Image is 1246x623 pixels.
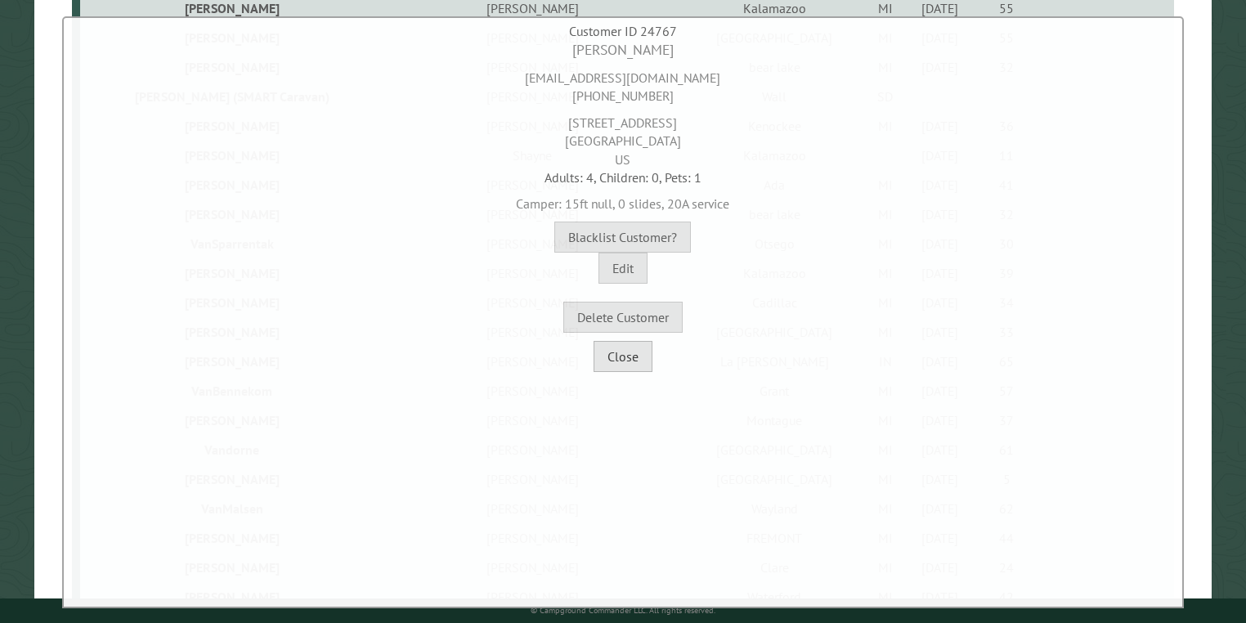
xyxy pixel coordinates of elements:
[68,61,1178,105] div: [EMAIL_ADDRESS][DOMAIN_NAME] [PHONE_NUMBER]
[554,222,691,253] button: Blacklist Customer?
[68,186,1178,213] div: Camper: 15ft null, 0 slides, 20A service
[68,40,1178,61] div: [PERSON_NAME]
[594,341,652,372] button: Close
[563,302,683,333] button: Delete Customer
[68,22,1178,40] div: Customer ID 24767
[68,168,1178,186] div: Adults: 4, Children: 0, Pets: 1
[598,253,648,284] button: Edit
[68,105,1178,168] div: [STREET_ADDRESS] [GEOGRAPHIC_DATA] US
[531,605,715,616] small: © Campground Commander LLC. All rights reserved.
